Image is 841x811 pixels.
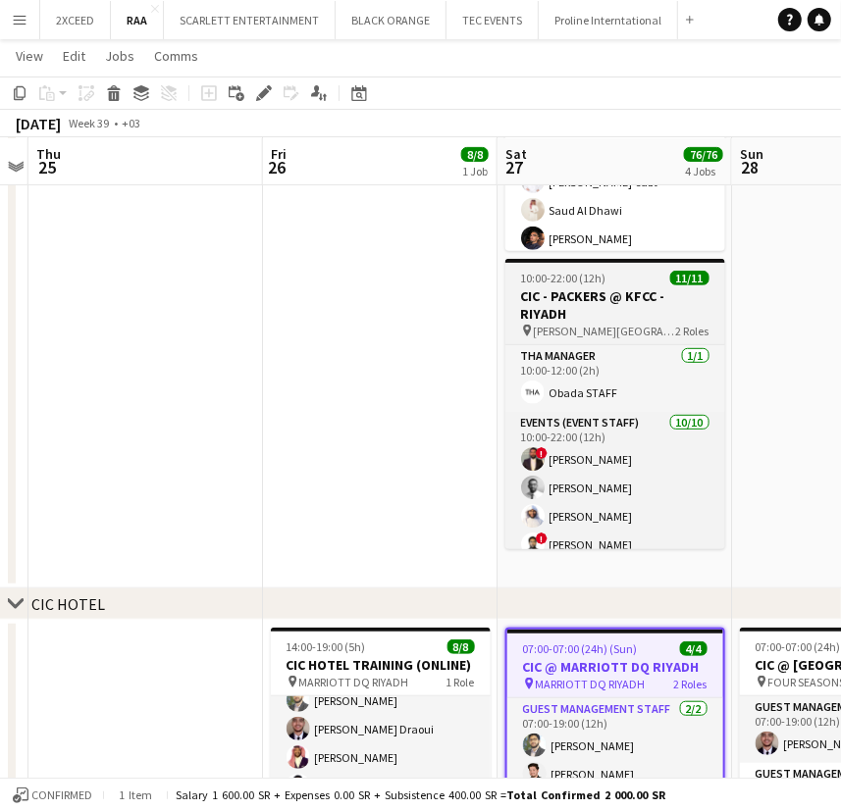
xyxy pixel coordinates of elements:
[536,532,548,544] span: !
[505,412,725,740] app-card-role: Events (Event Staff)10/1010:00-22:00 (12h)![PERSON_NAME][PERSON_NAME][PERSON_NAME]![PERSON_NAME]
[97,43,142,69] a: Jobs
[164,1,336,39] button: SCARLETT ENTERTAINMENT
[122,116,140,130] div: +03
[536,447,548,459] span: !
[505,259,725,549] app-job-card: 10:00-22:00 (12h)11/11CIC - PACKERS @ KFCC - RIYADH [PERSON_NAME][GEOGRAPHIC_DATA] - [GEOGRAPHIC_...
[287,639,366,654] span: 14:00-19:00 (5h)
[16,47,43,65] span: View
[8,43,51,69] a: View
[536,677,646,691] span: MARRIOTT DQ RIYADH
[31,594,105,614] div: CIC HOTEL
[740,145,763,163] span: Sun
[447,675,475,689] span: 1 Role
[539,1,678,39] button: Proline Interntational
[462,164,488,178] div: 1 Job
[680,641,708,656] span: 4/4
[505,345,725,412] app-card-role: THA Manager1/110:00-12:00 (2h)Obada STAFF
[176,787,665,802] div: Salary 1 600.00 SR + Expenses 0.00 SR + Subsistence 400.00 SR =
[105,47,134,65] span: Jobs
[534,324,676,338] span: [PERSON_NAME][GEOGRAPHIC_DATA] - [GEOGRAPHIC_DATA]
[36,145,61,163] span: Thu
[676,324,710,338] span: 2 Roles
[65,116,114,130] span: Week 39
[33,156,61,178] span: 25
[112,787,159,802] span: 1 item
[447,639,475,654] span: 8/8
[111,1,164,39] button: RAA
[299,675,409,689] span: MARRIOTT DQ RIYADH
[521,271,606,285] span: 10:00-22:00 (12h)
[505,145,527,163] span: Sat
[505,287,725,323] h3: CIC - PACKERS @ KFCC - RIYADH
[685,164,722,178] div: 4 Jobs
[154,47,198,65] span: Comms
[447,1,539,39] button: TEC EVENTS
[31,788,92,802] span: Confirmed
[55,43,93,69] a: Edit
[271,656,491,674] h3: CIC HOTEL TRAINING (ONLINE)
[502,156,527,178] span: 27
[63,47,85,65] span: Edit
[268,156,287,178] span: 26
[10,785,95,806] button: Confirmed
[507,698,723,793] app-card-role: Guest Management Staff2/207:00-19:00 (12h)[PERSON_NAME][PERSON_NAME]
[523,641,638,656] span: 07:00-07:00 (24h) (Sun)
[16,114,61,133] div: [DATE]
[507,658,723,676] h3: CIC @ MARRIOTT DQ RIYADH
[336,1,447,39] button: BLACK ORANGE
[684,147,723,162] span: 76/76
[461,147,489,162] span: 8/8
[506,787,665,802] span: Total Confirmed 2 000.00 SR
[40,1,111,39] button: 2XCEED
[674,677,708,691] span: 2 Roles
[146,43,206,69] a: Comms
[271,145,287,163] span: Fri
[737,156,763,178] span: 28
[670,271,710,285] span: 11/11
